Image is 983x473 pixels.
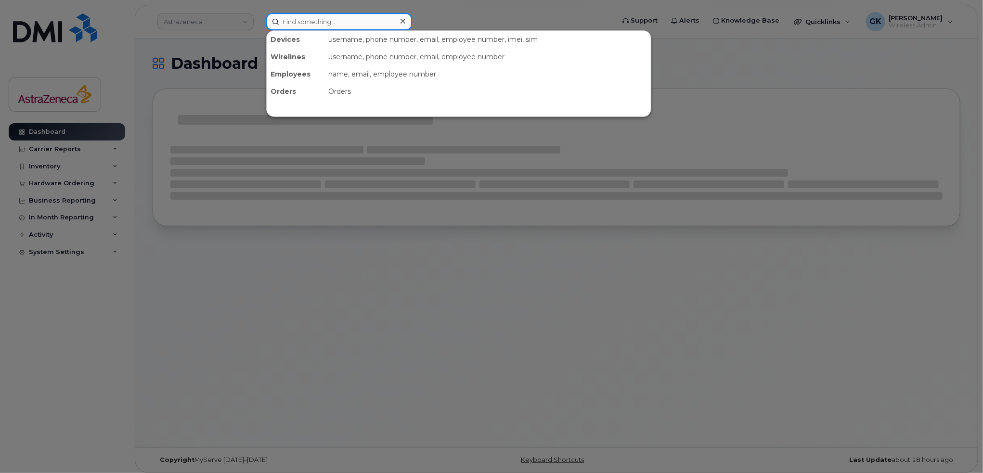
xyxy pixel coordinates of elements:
div: name, email, employee number [324,65,651,83]
div: username, phone number, email, employee number, imei, sim [324,31,651,48]
div: Wirelines [267,48,324,65]
div: Orders [267,83,324,100]
div: Orders [324,83,651,100]
div: username, phone number, email, employee number [324,48,651,65]
div: Devices [267,31,324,48]
div: Employees [267,65,324,83]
